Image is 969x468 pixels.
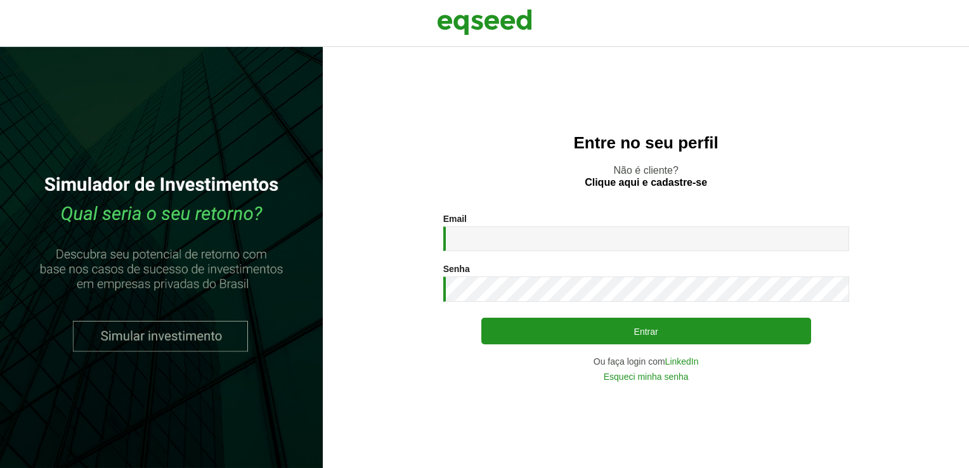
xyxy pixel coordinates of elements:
[443,264,470,273] label: Senha
[437,6,532,38] img: EqSeed Logo
[443,357,849,366] div: Ou faça login com
[348,134,944,152] h2: Entre no seu perfil
[348,164,944,188] p: Não é cliente?
[665,357,699,366] a: LinkedIn
[604,372,689,381] a: Esqueci minha senha
[481,318,811,344] button: Entrar
[443,214,467,223] label: Email
[585,178,707,188] a: Clique aqui e cadastre-se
